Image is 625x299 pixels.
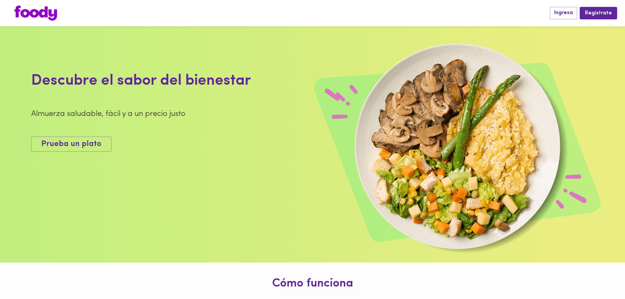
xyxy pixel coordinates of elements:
[587,261,618,292] iframe: Messagebird Livechat Widget
[31,137,112,152] button: Prueba un plato
[14,6,57,21] img: logo.png
[41,139,101,149] span: Prueba un plato
[580,7,617,19] button: Regístrate
[554,10,573,16] span: Ingresa
[31,70,406,92] div: Descubre el sabor del bienestar
[5,277,620,290] h1: Cómo funciona
[550,7,577,19] button: Ingresa
[585,10,612,16] span: Regístrate
[31,108,406,119] div: Almuerza saludable, fácil y a un precio justo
